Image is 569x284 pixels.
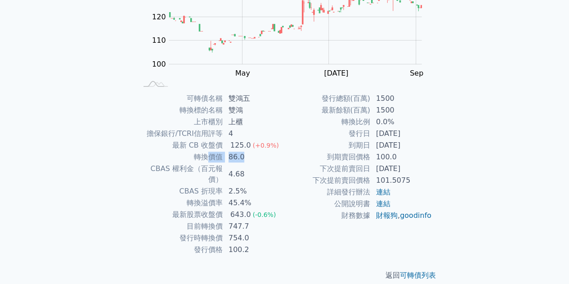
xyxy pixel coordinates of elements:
[371,116,432,128] td: 0.0%
[285,210,371,221] td: 財務數據
[371,175,432,186] td: 101.5075
[285,198,371,210] td: 公開說明書
[228,209,253,220] div: 643.0
[137,244,223,256] td: 發行價格
[228,140,253,151] div: 125.0
[376,199,390,208] a: 連結
[137,104,223,116] td: 轉換標的名稱
[223,221,285,232] td: 747.7
[285,140,371,151] td: 到期日
[223,93,285,104] td: 雙鴻五
[285,151,371,163] td: 到期賣回價格
[152,13,166,21] tspan: 120
[253,142,279,149] span: (+0.9%)
[137,151,223,163] td: 轉換價值
[371,104,432,116] td: 1500
[410,69,423,77] tspan: Sep
[324,69,348,77] tspan: [DATE]
[371,128,432,140] td: [DATE]
[285,163,371,175] td: 下次提前賣回日
[137,140,223,151] td: 最新 CB 收盤價
[285,128,371,140] td: 發行日
[285,186,371,198] td: 詳細發行辦法
[223,197,285,209] td: 45.4%
[235,69,250,77] tspan: May
[126,270,443,281] p: 返回
[285,104,371,116] td: 最新餘額(百萬)
[223,116,285,128] td: 上櫃
[223,151,285,163] td: 86.0
[371,163,432,175] td: [DATE]
[285,116,371,128] td: 轉換比例
[137,128,223,140] td: 擔保銀行/TCRI信用評等
[137,185,223,197] td: CBAS 折現率
[524,241,569,284] div: 聊天小工具
[137,163,223,185] td: CBAS 權利金（百元報價）
[371,210,432,221] td: ,
[137,197,223,209] td: 轉換溢價率
[285,175,371,186] td: 下次提前賣回價格
[371,140,432,151] td: [DATE]
[376,188,390,196] a: 連結
[223,163,285,185] td: 4.68
[371,93,432,104] td: 1500
[223,185,285,197] td: 2.5%
[400,271,436,279] a: 可轉債列表
[223,104,285,116] td: 雙鴻
[137,209,223,221] td: 最新股票收盤價
[223,232,285,244] td: 754.0
[137,232,223,244] td: 發行時轉換價
[371,151,432,163] td: 100.0
[285,93,371,104] td: 發行總額(百萬)
[223,128,285,140] td: 4
[253,211,276,218] span: (-0.6%)
[400,211,431,220] a: goodinfo
[524,241,569,284] iframe: Chat Widget
[376,211,398,220] a: 財報狗
[223,244,285,256] td: 100.2
[137,116,223,128] td: 上市櫃別
[152,36,166,45] tspan: 110
[137,221,223,232] td: 目前轉換價
[152,60,166,68] tspan: 100
[137,93,223,104] td: 可轉債名稱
